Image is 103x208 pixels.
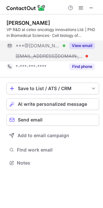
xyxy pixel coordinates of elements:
[6,4,45,12] img: ContactOut v5.3.10
[17,147,97,153] span: Find work email
[18,102,87,107] span: AI write personalized message
[6,130,99,141] button: Add to email campaign
[6,27,99,39] div: VP R&D at celex oncology innovations Ltd. | PhD in Biomedical Sciences- Cell biology of [MEDICAL_...
[16,43,60,49] span: ***@[DOMAIN_NAME]
[6,158,99,168] button: Notes
[6,145,99,154] button: Find work email
[69,63,95,70] button: Reveal Button
[17,160,97,166] span: Notes
[18,133,69,138] span: Add to email campaign
[18,117,43,122] span: Send email
[18,86,88,91] div: Save to List / ATS / CRM
[6,83,99,94] button: save-profile-one-click
[6,20,50,26] div: [PERSON_NAME]
[16,53,83,59] span: [EMAIL_ADDRESS][DOMAIN_NAME]
[6,98,99,110] button: AI write personalized message
[69,42,95,49] button: Reveal Button
[6,114,99,126] button: Send email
